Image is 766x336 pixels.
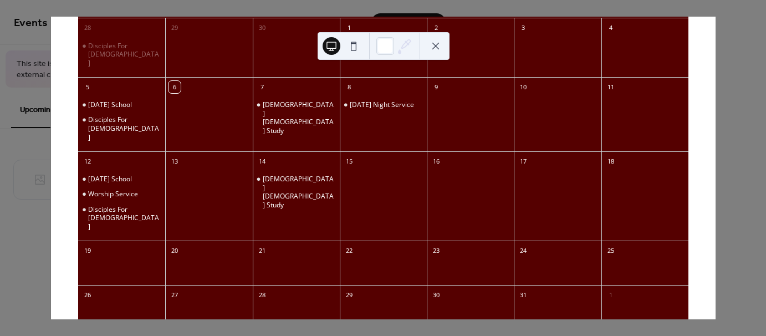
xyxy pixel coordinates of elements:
[256,81,268,93] div: 7
[256,289,268,301] div: 28
[81,289,94,301] div: 26
[343,289,355,301] div: 29
[263,100,335,135] div: [DEMOGRAPHIC_DATA] [DEMOGRAPHIC_DATA] Study
[340,100,427,109] div: Wednesday Night Service
[430,81,442,93] div: 9
[430,245,442,257] div: 23
[88,42,161,68] div: Disciples For [DEMOGRAPHIC_DATA]
[343,155,355,167] div: 15
[256,245,268,257] div: 21
[168,245,181,257] div: 20
[88,205,161,231] div: Disciples For [DEMOGRAPHIC_DATA]
[343,22,355,34] div: 1
[605,289,617,301] div: 1
[256,22,268,34] div: 30
[88,115,161,141] div: Disciples For [DEMOGRAPHIC_DATA]
[256,155,268,167] div: 14
[88,100,132,109] div: [DATE] School
[81,22,94,34] div: 28
[88,175,132,184] div: [DATE] School
[517,155,529,167] div: 17
[78,42,165,68] div: Disciples For Christ
[78,115,165,141] div: Disciples For Christ
[605,245,617,257] div: 25
[605,22,617,34] div: 4
[350,100,414,109] div: [DATE] Night Service
[168,155,181,167] div: 13
[605,81,617,93] div: 11
[168,81,181,93] div: 6
[78,190,165,198] div: Worship Service
[517,22,529,34] div: 3
[343,245,355,257] div: 22
[168,289,181,301] div: 27
[517,245,529,257] div: 24
[517,289,529,301] div: 31
[517,81,529,93] div: 10
[430,22,442,34] div: 2
[168,22,181,34] div: 29
[81,81,94,93] div: 5
[78,205,165,231] div: Disciples For Christ
[430,289,442,301] div: 30
[81,155,94,167] div: 12
[78,100,165,109] div: Sunday School
[605,155,617,167] div: 18
[78,175,165,184] div: Sunday School
[430,155,442,167] div: 16
[263,175,335,209] div: [DEMOGRAPHIC_DATA] [DEMOGRAPHIC_DATA] Study
[81,245,94,257] div: 19
[343,81,355,93] div: 8
[253,175,340,209] div: Ladies Bible Study
[88,190,138,198] div: Worship Service
[253,100,340,135] div: Ladies Bible Study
